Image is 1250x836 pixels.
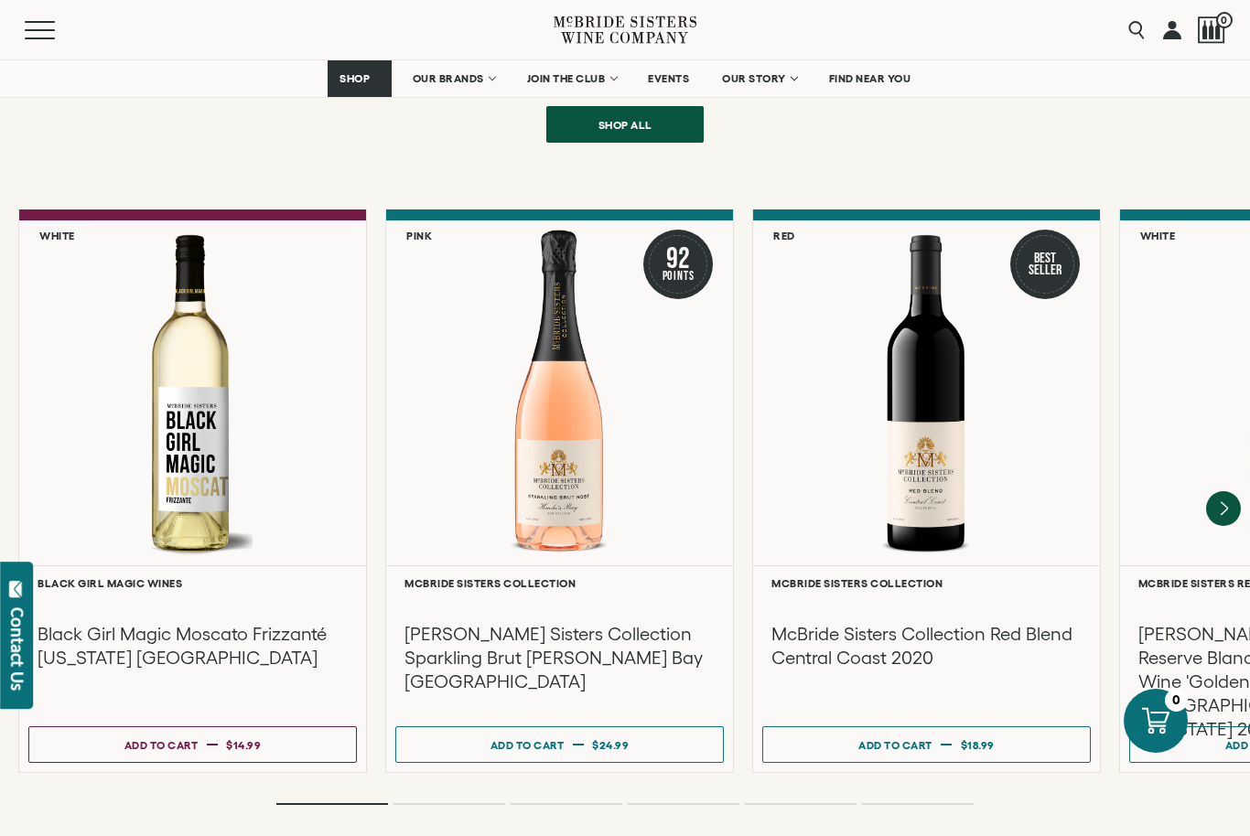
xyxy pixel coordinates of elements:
[515,60,628,97] a: JOIN THE CLUB
[406,230,432,241] h6: Pink
[25,21,91,39] button: Mobile Menu Trigger
[404,577,715,589] h6: McBride Sisters Collection
[527,72,606,85] span: JOIN THE CLUB
[722,72,786,85] span: OUR STORY
[752,209,1101,773] a: Red Best Seller McBride Sisters Collection Red Blend Central Coast McBride Sisters Collection McB...
[817,60,923,97] a: FIND NEAR YOU
[829,72,911,85] span: FIND NEAR YOU
[339,72,371,85] span: SHOP
[393,803,505,805] li: Page dot 2
[8,607,27,691] div: Contact Us
[38,622,348,670] h3: Black Girl Magic Moscato Frizzanté [US_STATE] [GEOGRAPHIC_DATA]
[490,732,565,758] div: Add to cart
[226,739,261,751] span: $14.99
[511,803,622,805] li: Page dot 3
[39,230,75,241] h6: White
[862,803,974,805] li: Page dot 6
[636,60,701,97] a: EVENTS
[771,577,1082,589] h6: McBride Sisters Collection
[592,739,629,751] span: $24.99
[124,732,199,758] div: Add to cart
[961,739,995,751] span: $18.99
[858,732,932,758] div: Add to cart
[38,577,348,589] h6: Black Girl Magic Wines
[1140,230,1176,241] h6: White
[401,60,506,97] a: OUR BRANDS
[28,726,357,763] button: Add to cart $14.99
[1206,491,1241,526] button: Next
[404,622,715,693] h3: [PERSON_NAME] Sisters Collection Sparkling Brut [PERSON_NAME] Bay [GEOGRAPHIC_DATA]
[546,106,704,143] a: Shop all
[710,60,808,97] a: OUR STORY
[745,803,857,805] li: Page dot 5
[648,72,689,85] span: EVENTS
[328,60,392,97] a: SHOP
[276,803,388,805] li: Page dot 1
[385,209,734,773] a: Pink 92 Points McBride Sisters Collection Sparkling Brut Rose Hawke's Bay NV McBride Sisters Coll...
[395,726,724,763] button: Add to cart $24.99
[628,803,739,805] li: Page dot 4
[771,622,1082,670] h3: McBride Sisters Collection Red Blend Central Coast 2020
[773,230,795,241] h6: Red
[1165,689,1188,712] div: 0
[1216,12,1233,28] span: 0
[566,107,684,143] span: Shop all
[413,72,484,85] span: OUR BRANDS
[18,209,367,773] a: White Black Girl Magic Moscato Frizzanté California NV Black Girl Magic Wines Black Girl Magic Mo...
[762,726,1091,763] button: Add to cart $18.99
